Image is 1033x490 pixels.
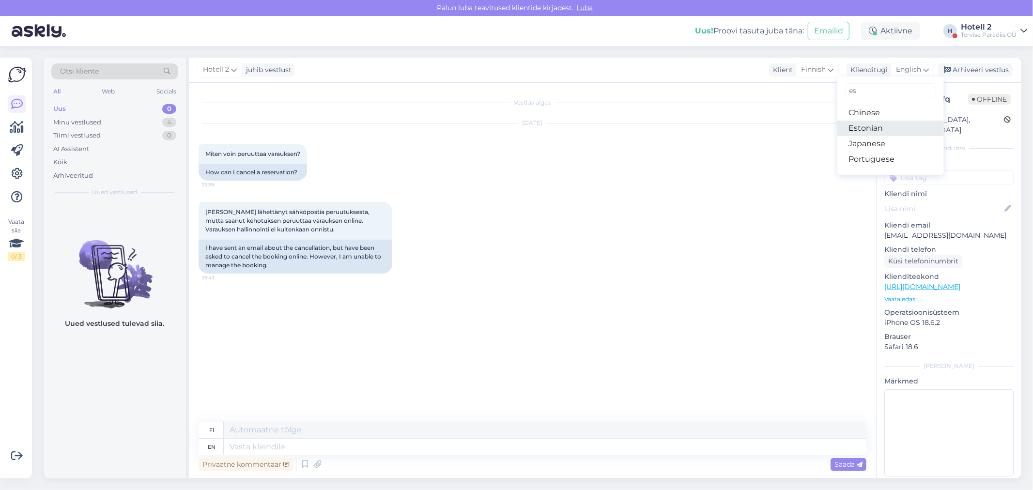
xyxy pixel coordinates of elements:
span: Otsi kliente [60,66,99,77]
span: Finnish [801,64,826,75]
div: Web [100,85,117,98]
p: Kliendi nimi [884,189,1014,199]
span: Hotell 2 [203,64,229,75]
div: Kõik [53,157,67,167]
div: Kliendi info [884,144,1014,153]
p: Kliendi tag'id [884,158,1014,168]
a: Hotell 2Tervise Paradiis OÜ [961,23,1027,39]
div: Hotell 2 [961,23,1017,31]
div: Arhiveeri vestlus [938,63,1013,77]
p: iPhone OS 18.6.2 [884,318,1014,328]
p: Operatsioonisüsteem [884,307,1014,318]
div: Tervise Paradiis OÜ [961,31,1017,39]
a: Estonian [837,121,944,136]
div: Arhiveeritud [53,171,93,181]
div: [DATE] [199,119,866,127]
div: AI Assistent [53,144,89,154]
div: H [943,24,957,38]
div: Minu vestlused [53,118,101,127]
div: Küsi telefoninumbrit [884,255,962,268]
p: Uued vestlused tulevad siia. [65,319,165,329]
button: Emailid [808,22,849,40]
div: Socials [154,85,178,98]
div: Proovi tasuta juba täna: [695,25,804,37]
p: Vaata edasi ... [884,295,1014,304]
div: How can I cancel a reservation? [199,164,307,181]
div: juhib vestlust [242,65,292,75]
div: [PERSON_NAME] [884,362,1014,370]
span: Luba [574,3,596,12]
div: Privaatne kommentaar [199,458,293,471]
span: Miten voin peruuttaa varauksen? [205,150,300,157]
p: Klienditeekond [884,272,1014,282]
span: Uued vestlused [93,188,138,197]
input: Lisa tag [884,170,1014,185]
p: Märkmed [884,376,1014,386]
p: Safari 18.6 [884,342,1014,352]
div: I have sent an email about the cancellation, but have been asked to cancel the booking online. Ho... [199,240,392,274]
b: Uus! [695,26,713,35]
input: Lisa nimi [885,203,1002,214]
div: 0 / 3 [8,252,25,261]
p: Kliendi telefon [884,245,1014,255]
a: Chinese [837,105,944,121]
input: Kirjuta, millist tag'i otsid [845,83,936,98]
p: Brauser [884,332,1014,342]
img: Askly Logo [8,65,26,84]
div: [GEOGRAPHIC_DATA], [GEOGRAPHIC_DATA] [887,115,1004,135]
span: English [896,64,921,75]
div: en [208,439,216,455]
div: 0 [162,131,176,140]
a: Portuguese [837,152,944,167]
div: 0 [162,104,176,114]
span: 23:43 [201,274,238,281]
div: Tiimi vestlused [53,131,101,140]
div: Uus [53,104,66,114]
div: Vestlus algas [199,98,866,107]
div: All [51,85,62,98]
div: fi [210,422,215,438]
div: Klient [769,65,793,75]
span: Saada [834,460,863,469]
a: [URL][DOMAIN_NAME] [884,282,960,291]
div: Aktiivne [861,22,920,40]
div: Klienditugi [847,65,888,75]
span: [PERSON_NAME] lähettänyt sähköpostia peruutuksesta, mutta saanut kehotuksen peruuttaa varauksen o... [205,208,371,233]
span: 23:39 [201,181,238,188]
span: Offline [968,94,1011,105]
div: 4 [162,118,176,127]
img: No chats [44,223,186,310]
p: Kliendi email [884,220,1014,230]
div: Vaata siia [8,217,25,261]
a: Japanese [837,136,944,152]
p: [EMAIL_ADDRESS][DOMAIN_NAME] [884,230,1014,241]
